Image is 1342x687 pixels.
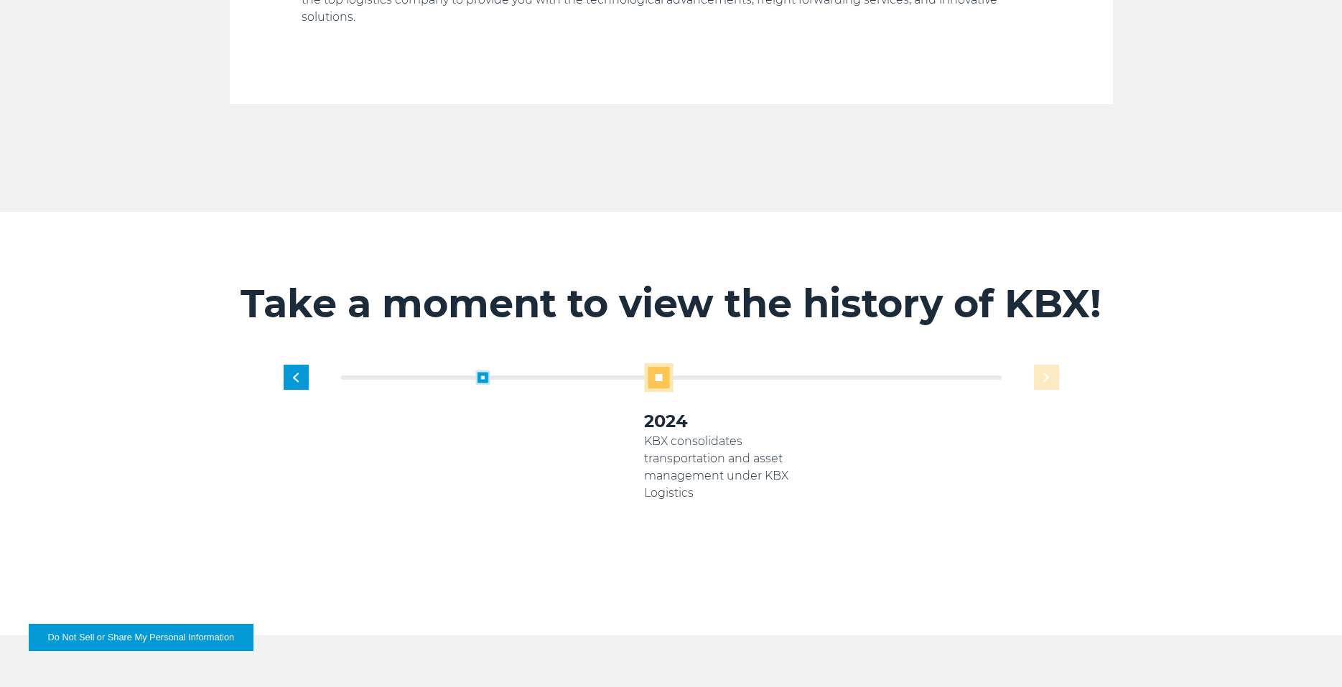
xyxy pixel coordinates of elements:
[293,373,299,382] img: previous slide
[644,410,813,433] h3: 2024
[230,280,1113,327] h2: Take a moment to view the history of KBX!
[644,433,813,502] p: KBX consolidates transportation and asset management under KBX Logistics
[284,365,309,390] div: Previous slide
[29,624,253,651] button: Do Not Sell or Share My Personal Information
